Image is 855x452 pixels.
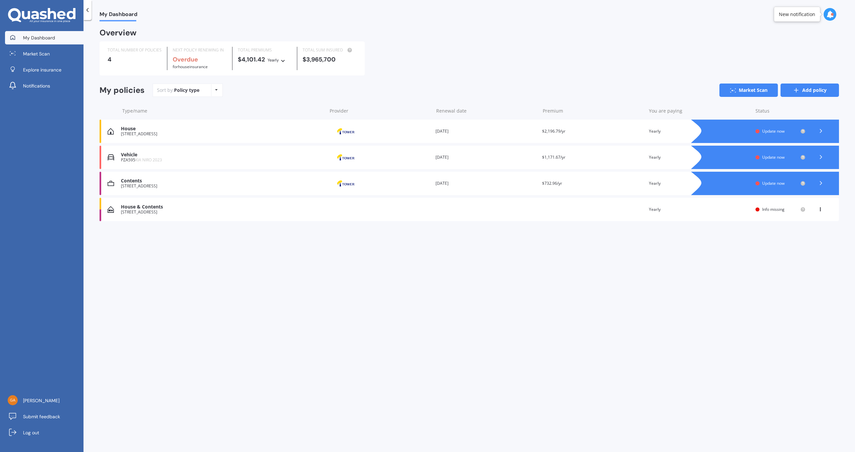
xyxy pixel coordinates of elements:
[719,84,778,97] a: Market Scan
[649,108,750,114] div: You are paying
[173,55,198,63] b: Overdue
[329,177,362,190] img: Tower
[122,108,324,114] div: Type/name
[649,206,750,213] div: Yearly
[5,31,83,44] a: My Dashboard
[23,397,59,404] span: [PERSON_NAME]
[121,178,324,184] div: Contents
[121,158,324,162] div: PZA595
[329,125,362,138] img: Tower
[108,56,162,63] div: 4
[436,154,537,161] div: [DATE]
[303,47,357,53] div: TOTAL SUM INSURED
[238,47,292,53] div: TOTAL PREMIUMS
[5,63,83,77] a: Explore insurance
[5,410,83,423] a: Submit feedback
[108,180,114,187] img: Contents
[762,180,785,186] span: Update now
[649,180,750,187] div: Yearly
[268,57,279,63] div: Yearly
[762,154,785,160] span: Update now
[23,83,50,89] span: Notifications
[329,151,362,164] img: Tower
[121,152,324,158] div: Vehicle
[174,87,199,94] div: Policy type
[238,56,292,63] div: $4,101.42
[781,84,839,97] a: Add policy
[108,47,162,53] div: TOTAL NUMBER OF POLICIES
[100,29,137,36] div: Overview
[542,128,565,134] span: $2,196.79/yr
[108,154,114,161] img: Vehicle
[157,87,199,94] div: Sort by:
[121,132,324,136] div: [STREET_ADDRESS]
[543,108,644,114] div: Premium
[108,206,114,213] img: House & Contents
[121,204,324,210] div: House & Contents
[173,64,208,69] span: for House insurance
[23,66,61,73] span: Explore insurance
[542,180,562,186] span: $732.96/yr
[23,50,50,57] span: Market Scan
[173,47,227,53] div: NEXT POLICY RENEWING IN
[436,108,537,114] div: Renewal date
[649,128,750,135] div: Yearly
[649,154,750,161] div: Yearly
[5,426,83,439] a: Log out
[100,11,137,20] span: My Dashboard
[121,126,324,132] div: House
[23,34,55,41] span: My Dashboard
[121,184,324,188] div: [STREET_ADDRESS]
[762,128,785,134] span: Update now
[436,180,537,187] div: [DATE]
[755,108,806,114] div: Status
[23,413,60,420] span: Submit feedback
[23,429,39,436] span: Log out
[5,47,83,60] a: Market Scan
[303,56,357,63] div: $3,965,700
[5,79,83,93] a: Notifications
[108,128,114,135] img: House
[8,395,18,405] img: 4cb11fb246a701a44eba1d14a08e04ea
[121,210,324,214] div: [STREET_ADDRESS]
[542,154,565,160] span: $1,171.67/yr
[5,394,83,407] a: [PERSON_NAME]
[135,157,162,163] span: KIA NIRO 2023
[330,108,431,114] div: Provider
[762,206,785,212] span: Info missing
[779,11,815,18] div: New notification
[436,128,537,135] div: [DATE]
[100,86,145,95] div: My policies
